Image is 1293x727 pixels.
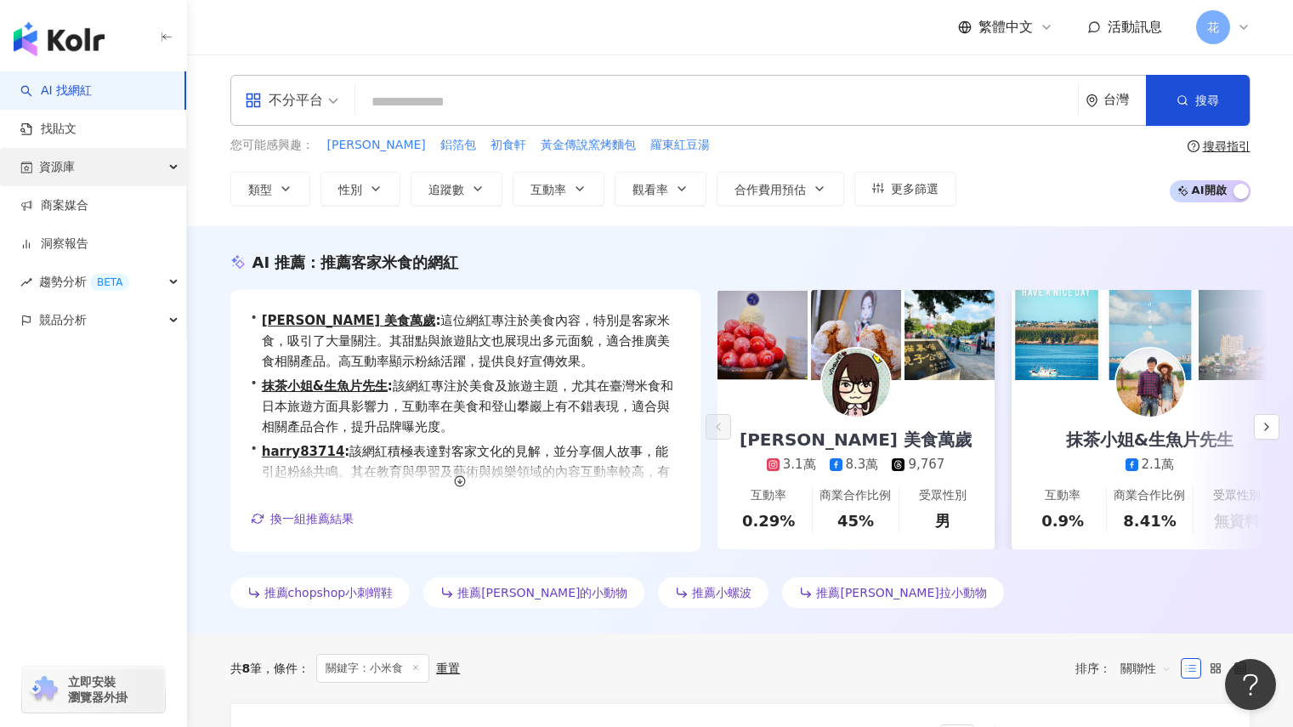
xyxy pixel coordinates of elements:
span: 關聯性 [1120,655,1171,682]
span: 競品分析 [39,301,87,339]
div: BETA [90,274,129,291]
div: 不分平台 [245,87,323,114]
div: • [251,376,680,437]
span: [PERSON_NAME] [327,137,426,154]
span: 推薦[PERSON_NAME]的小動物 [457,586,627,599]
span: 繁體中文 [978,18,1033,37]
button: 追蹤數 [411,172,502,206]
span: : [435,313,440,328]
a: 商案媒合 [20,197,88,214]
a: harry83714 [262,444,345,459]
span: 關鍵字：小米食 [316,654,429,683]
a: 找貼文 [20,121,77,138]
img: post-image [1105,290,1195,380]
button: 黃金傳說窯烤麵包 [540,136,637,155]
div: • [251,441,680,523]
button: 性別 [320,172,400,206]
div: AI 推薦 ： [252,252,459,273]
span: 追蹤數 [428,183,464,196]
span: 這位網紅專注於美食內容，特別是客家米食，吸引了大量關注。其甜點與旅遊貼文也展現出多元面貌，適合推廣美食相關產品。高互動率顯示粉絲活躍，提供良好宣傳效果。 [262,310,680,372]
img: post-image [905,290,995,380]
a: [PERSON_NAME] 美食萬歲3.1萬8.3萬9,767互動率0.29%商業合作比例45%受眾性別男 [717,380,995,549]
a: 抹茶小姐&生魚片先生 [262,378,388,394]
div: 9,767 [908,456,944,474]
button: 鋁箔包 [440,136,477,155]
div: 排序： [1075,655,1181,682]
button: [PERSON_NAME] [326,136,427,155]
div: 互動率 [1045,487,1080,504]
button: 換一組推薦結果 [251,506,354,531]
div: 受眾性別 [1213,487,1261,504]
button: 更多篩選 [854,172,956,206]
span: 推薦客家米食的網紅 [320,253,458,271]
div: 商業合作比例 [819,487,891,504]
span: 推薦[PERSON_NAME]拉小動物 [816,586,986,599]
img: KOL Avatar [822,349,890,417]
a: [PERSON_NAME] 美食萬歲 [262,313,436,328]
span: rise [20,276,32,288]
div: 8.41% [1123,510,1176,531]
iframe: Help Scout Beacon - Open [1225,659,1276,710]
a: 洞察報告 [20,236,88,253]
button: 觀看率 [615,172,706,206]
button: 初食軒 [490,136,527,155]
button: 搜尋 [1146,75,1250,126]
div: 共 筆 [230,662,263,675]
span: 類型 [248,183,272,196]
button: 類型 [230,172,310,206]
span: 您可能感興趣： [230,137,314,154]
div: 45% [837,510,874,531]
span: 互動率 [530,183,566,196]
span: question-circle [1188,140,1199,152]
div: 0.9% [1041,510,1084,531]
div: 重置 [436,662,460,675]
span: appstore [245,92,262,109]
span: 性別 [338,183,362,196]
span: 趨勢分析 [39,263,129,301]
div: 抹茶小姐&生魚片先生 [1049,428,1250,452]
img: post-image [717,290,808,380]
span: 觀看率 [632,183,668,196]
button: 互動率 [513,172,604,206]
span: 推薦小螺波 [692,586,751,599]
span: 合作費用預估 [734,183,806,196]
button: 合作費用預估 [717,172,844,206]
img: KOL Avatar [1116,349,1184,417]
img: post-image [811,290,901,380]
img: logo [14,22,105,56]
div: 台灣 [1103,93,1146,107]
img: post-image [1199,290,1289,380]
div: 互動率 [751,487,786,504]
span: 條件 ： [262,662,309,675]
div: 2.1萬 [1142,456,1175,474]
span: 黃金傳說窯烤麵包 [541,137,636,154]
a: 抹茶小姐&生魚片先生2.1萬互動率0.9%商業合作比例8.41%受眾性別無資料 [1012,380,1289,549]
div: 受眾性別 [919,487,967,504]
div: 搜尋指引 [1203,139,1250,153]
div: 無資料 [1214,510,1260,531]
div: 0.29% [742,510,795,531]
div: [PERSON_NAME] 美食萬歲 [723,428,989,452]
div: 商業合作比例 [1114,487,1185,504]
span: 活動訊息 [1108,19,1162,35]
span: 推薦chopshop小刺蝟鞋 [264,586,394,599]
span: : [388,378,393,394]
a: searchAI 找網紅 [20,82,92,99]
span: 立即安裝 瀏覽器外掛 [68,674,128,705]
span: 初食軒 [491,137,526,154]
div: 3.1萬 [783,456,816,474]
button: 羅東紅豆湯 [649,136,711,155]
span: 搜尋 [1195,94,1219,107]
span: 該網紅積極表達對客家文化的見解，並分享個人故事，能引起粉絲共鳴。其在教育與學習及藝術與娛樂領域的內容互動率較高，有助於增加受眾對文化及生活方式的認知和興趣，展現出其獨特的影響力及價值。 [262,441,680,523]
span: 花 [1207,18,1219,37]
div: • [251,310,680,372]
span: 羅東紅豆湯 [650,137,710,154]
span: environment [1086,94,1098,107]
span: 該網紅專注於美食及旅遊主題，尤其在臺灣米食和日本旅遊方面具影響力，互動率在美食和登山攀巖上有不錯表現，適合與相關產品合作，提升品牌曝光度。 [262,376,680,437]
span: 換一組推薦結果 [270,512,354,525]
span: 資源庫 [39,148,75,186]
div: 8.3萬 [846,456,879,474]
span: 鋁箔包 [440,137,476,154]
img: post-image [1012,290,1102,380]
div: 男 [935,510,950,531]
